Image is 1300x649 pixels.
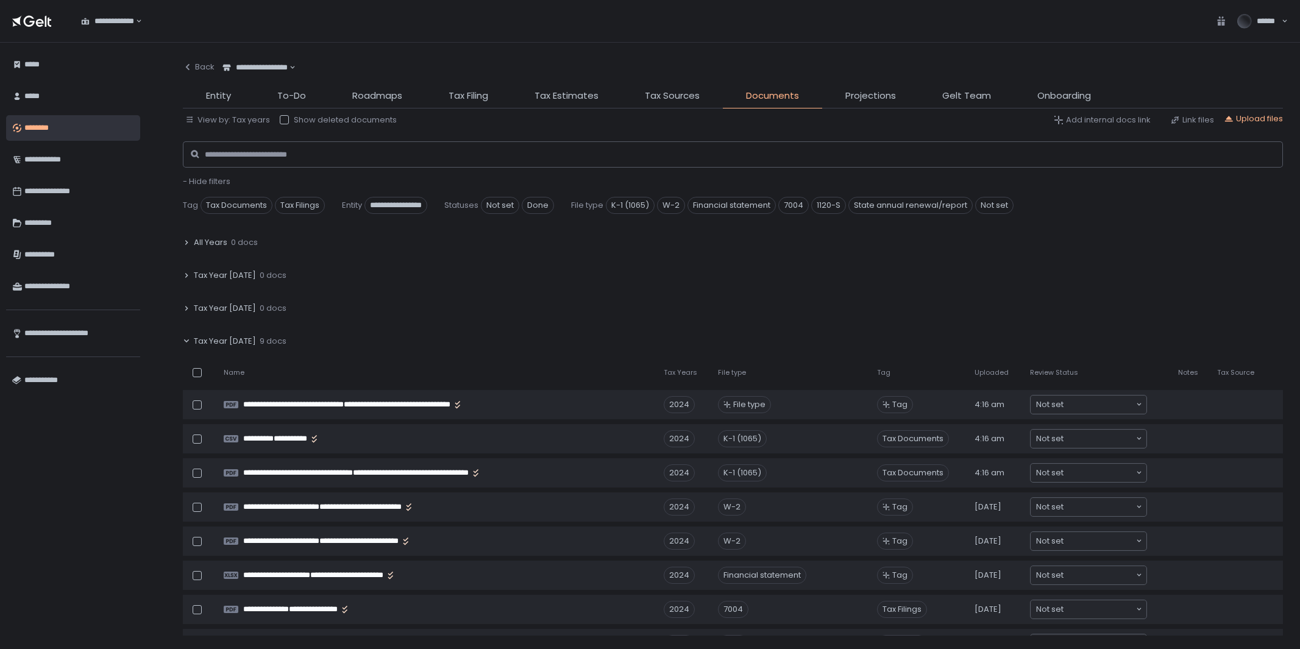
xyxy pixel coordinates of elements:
[892,570,908,581] span: Tag
[1217,368,1254,377] span: Tax Source
[481,197,519,214] span: Not set
[718,567,806,584] div: Financial statement
[183,55,215,79] button: Back
[975,433,1004,444] span: 4:16 am
[260,336,286,347] span: 9 docs
[1031,464,1146,482] div: Search for option
[975,368,1009,377] span: Uploaded
[522,197,554,214] span: Done
[1031,395,1146,414] div: Search for option
[877,464,949,481] span: Tax Documents
[183,176,230,187] button: - Hide filters
[892,536,908,547] span: Tag
[733,399,765,410] span: File type
[718,498,746,516] div: W-2
[1031,498,1146,516] div: Search for option
[892,502,908,512] span: Tag
[1036,535,1064,547] span: Not set
[1037,89,1091,103] span: Onboarding
[1064,603,1135,615] input: Search for option
[718,601,748,618] div: 7004
[201,197,272,214] span: Tax Documents
[942,89,991,103] span: Gelt Team
[206,89,231,103] span: Entity
[1031,430,1146,448] div: Search for option
[877,430,949,447] span: Tax Documents
[1036,501,1064,513] span: Not set
[1054,115,1151,126] button: Add internal docs link
[1031,566,1146,584] div: Search for option
[811,197,846,214] span: 1120-S
[975,197,1014,214] span: Not set
[1036,399,1064,411] span: Not set
[718,464,767,481] div: K-1 (1065)
[606,197,655,214] span: K-1 (1065)
[1170,115,1214,126] div: Link files
[535,89,598,103] span: Tax Estimates
[1036,433,1064,445] span: Not set
[1064,467,1135,479] input: Search for option
[260,303,286,314] span: 0 docs
[1178,368,1198,377] span: Notes
[444,200,478,211] span: Statuses
[664,430,695,447] div: 2024
[1064,569,1135,581] input: Search for option
[718,368,746,377] span: File type
[1064,399,1135,411] input: Search for option
[194,336,256,347] span: Tax Year [DATE]
[718,430,767,447] div: K-1 (1065)
[1036,603,1064,615] span: Not set
[1031,532,1146,550] div: Search for option
[664,567,695,584] div: 2024
[877,368,890,377] span: Tag
[1030,368,1078,377] span: Review Status
[1224,113,1283,124] button: Upload files
[215,55,296,80] div: Search for option
[778,197,809,214] span: 7004
[194,270,256,281] span: Tax Year [DATE]
[746,89,799,103] span: Documents
[975,502,1001,512] span: [DATE]
[1031,600,1146,619] div: Search for option
[664,601,695,618] div: 2024
[224,368,244,377] span: Name
[183,62,215,73] div: Back
[1064,535,1135,547] input: Search for option
[975,467,1004,478] span: 4:16 am
[449,89,488,103] span: Tax Filing
[975,570,1001,581] span: [DATE]
[1036,467,1064,479] span: Not set
[1036,569,1064,581] span: Not set
[185,115,270,126] button: View by: Tax years
[718,533,746,550] div: W-2
[975,399,1004,410] span: 4:16 am
[183,200,198,211] span: Tag
[1064,433,1135,445] input: Search for option
[352,89,402,103] span: Roadmaps
[877,601,927,618] span: Tax Filings
[664,498,695,516] div: 2024
[194,303,256,314] span: Tax Year [DATE]
[657,197,685,214] span: W-2
[277,89,306,103] span: To-Do
[892,399,908,410] span: Tag
[645,89,700,103] span: Tax Sources
[687,197,776,214] span: Financial statement
[664,533,695,550] div: 2024
[342,200,362,211] span: Entity
[664,464,695,481] div: 2024
[975,604,1001,615] span: [DATE]
[73,9,142,34] div: Search for option
[194,237,227,248] span: All Years
[260,270,286,281] span: 0 docs
[1064,501,1135,513] input: Search for option
[571,200,603,211] span: File type
[975,536,1001,547] span: [DATE]
[664,396,695,413] div: 2024
[275,197,325,214] span: Tax Filings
